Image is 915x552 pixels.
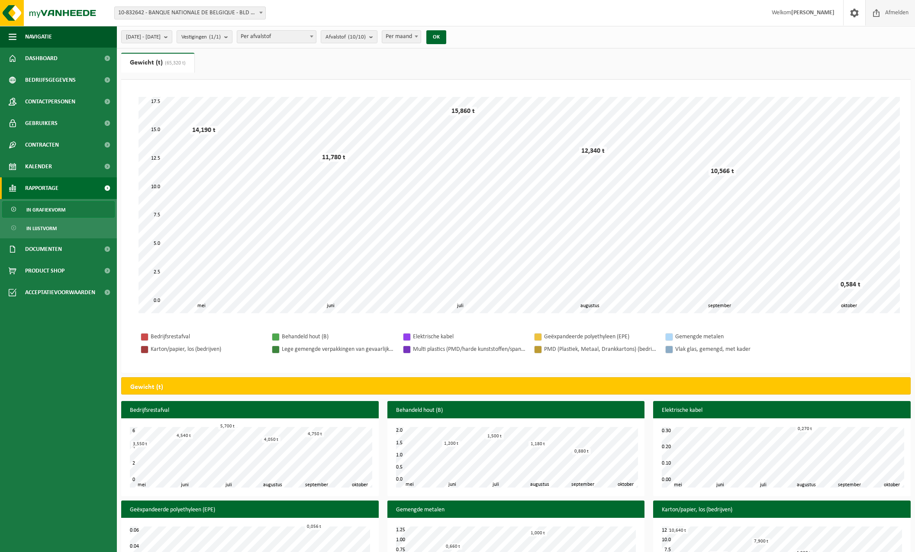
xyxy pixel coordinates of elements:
[544,344,657,355] div: PMD (Plastiek, Metaal, Drankkartons) (bedrijven)
[528,530,547,536] div: 1,000 t
[796,426,814,432] div: 0,270 t
[442,440,461,447] div: 1,200 t
[262,436,280,443] div: 4,050 t
[348,34,366,40] count: (10/10)
[579,147,607,155] div: 12,340 t
[151,344,263,355] div: Karton/papier, los (bedrijven)
[752,538,770,545] div: 7,900 t
[387,501,645,520] h3: Gemengde metalen
[115,7,265,19] span: 10-832642 - BANQUE NATIONALE DE BELGIQUE - BLD BERLAIMONT - BRUXELLES
[25,26,52,48] span: Navigatie
[305,523,323,530] div: 0,056 t
[25,260,64,282] span: Product Shop
[413,331,525,342] div: Elektrische kabel
[131,441,149,447] div: 3,550 t
[163,61,186,66] span: (65,320 t)
[653,401,911,420] h3: Elektrische kabel
[675,344,788,355] div: Vlak glas, gemengd, met kader
[121,53,194,73] a: Gewicht (t)
[709,167,736,176] div: 10,566 t
[791,10,834,16] strong: [PERSON_NAME]
[485,433,504,440] div: 1,500 t
[544,331,657,342] div: Geëxpandeerde polyethyleen (EPE)
[387,401,645,420] h3: Behandeld hout (B)
[2,220,115,236] a: In lijstvorm
[675,331,788,342] div: Gemengde metalen
[25,91,75,112] span: Contactpersonen
[382,30,421,43] span: Per maand
[177,30,232,43] button: Vestigingen(1/1)
[26,220,57,237] span: In lijstvorm
[320,153,348,162] div: 11,780 t
[25,48,58,69] span: Dashboard
[449,107,477,116] div: 15,860 t
[413,344,525,355] div: Multi plastics (PMD/harde kunststoffen/spanbanden/EPS/folie naturel/folie gemengd)
[237,30,316,43] span: Per afvalstof
[190,126,218,135] div: 14,190 t
[237,31,316,43] span: Per afvalstof
[653,501,911,520] h3: Karton/papier, los (bedrijven)
[282,344,394,355] div: Lege gemengde verpakkingen van gevaarlijke stoffen
[25,134,59,156] span: Contracten
[325,31,366,44] span: Afvalstof
[838,280,863,289] div: 0,584 t
[25,156,52,177] span: Kalender
[528,441,547,447] div: 1,180 t
[25,282,95,303] span: Acceptatievoorwaarden
[26,202,65,218] span: In grafiekvorm
[121,30,172,43] button: [DATE] - [DATE]
[25,112,58,134] span: Gebruikers
[114,6,266,19] span: 10-832642 - BANQUE NATIONALE DE BELGIQUE - BLD BERLAIMONT - BRUXELLES
[444,543,462,550] div: 0,660 t
[282,331,394,342] div: Behandeld hout (B)
[426,30,446,44] button: OK
[218,423,237,430] div: 5,700 t
[122,378,172,397] h2: Gewicht (t)
[121,401,379,420] h3: Bedrijfsrestafval
[174,433,193,439] div: 4,540 t
[25,69,76,91] span: Bedrijfsgegevens
[667,527,688,534] div: 10,640 t
[209,34,221,40] count: (1/1)
[321,30,377,43] button: Afvalstof(10/10)
[181,31,221,44] span: Vestigingen
[572,448,591,455] div: 0,880 t
[121,501,379,520] h3: Geëxpandeerde polyethyleen (EPE)
[382,31,421,43] span: Per maand
[25,238,62,260] span: Documenten
[151,331,263,342] div: Bedrijfsrestafval
[2,201,115,218] a: In grafiekvorm
[306,431,324,437] div: 4,750 t
[126,31,161,44] span: [DATE] - [DATE]
[25,177,58,199] span: Rapportage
